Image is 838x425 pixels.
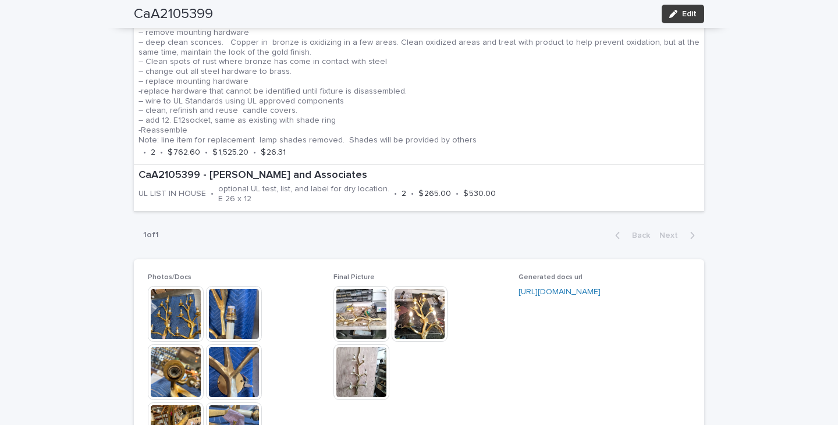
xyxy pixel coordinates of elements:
[456,189,459,199] p: •
[261,148,286,158] p: $ 26.31
[134,221,168,249] p: 1 of 1
[519,288,601,296] a: [URL][DOMAIN_NAME]
[625,231,650,240] span: Back
[134,165,704,211] a: CaA2105399 - [PERSON_NAME] and AssociatesUL LIST IN HOUSE•optional UL test, list, and label for d...
[205,148,208,158] p: •
[418,189,451,199] p: $ 265.00
[411,189,414,199] p: •
[402,189,406,199] p: 2
[463,189,496,199] p: $ 530.00
[143,148,146,158] p: •
[139,189,206,199] p: UL LIST IN HOUSE
[519,274,583,281] span: Generated docs url
[606,230,655,241] button: Back
[168,148,200,158] p: $ 762.60
[148,274,191,281] span: Photos/Docs
[211,189,214,199] p: •
[659,231,685,240] span: Next
[253,148,256,158] p: •
[218,184,389,204] p: optional UL test, list, and label for dry location. E 26 x 12
[662,5,704,23] button: Edit
[139,169,699,182] p: CaA2105399 - [PERSON_NAME] and Associates
[394,189,397,199] p: •
[655,230,704,241] button: Next
[682,10,697,18] span: Edit
[212,148,248,158] p: $ 1,525.20
[333,274,375,281] span: Final Picture
[160,148,163,158] p: •
[151,148,155,158] p: 2
[134,6,213,23] h2: CaA2105399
